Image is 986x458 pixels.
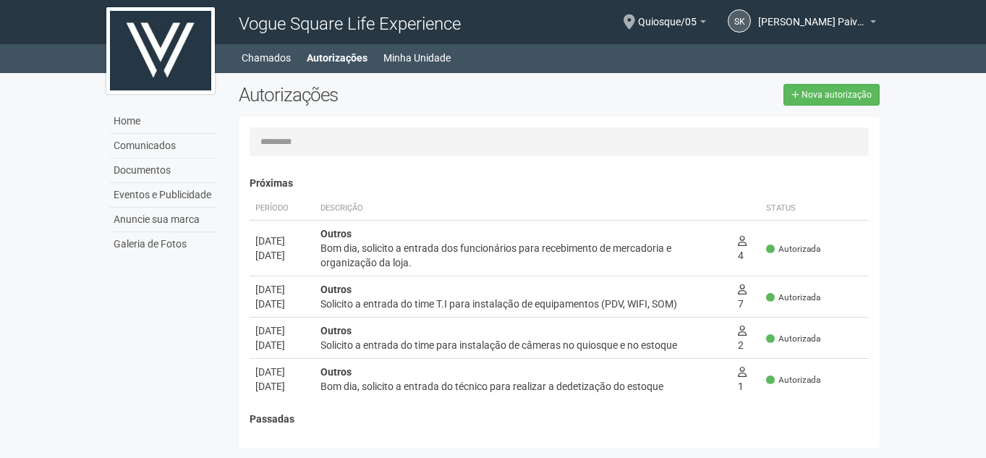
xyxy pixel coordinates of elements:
[315,197,732,221] th: Descrição
[758,18,876,30] a: [PERSON_NAME] Paiva dos Santos
[320,297,726,311] div: Solicito a entrada do time T.I para instalação de equipamentos (PDV, WIFI, SOM)
[255,338,309,352] div: [DATE]
[766,292,820,304] span: Autorizada
[802,90,872,100] span: Nova autorização
[110,183,217,208] a: Eventos e Publicidade
[239,14,461,34] span: Vogue Square Life Experience
[320,241,726,270] div: Bom dia, solicito a entrada dos funcionários para recebimento de mercadoria e organização da loja.
[255,379,309,394] div: [DATE]
[738,235,747,261] span: 4
[250,197,315,221] th: Período
[110,109,217,134] a: Home
[738,325,747,351] span: 2
[307,48,367,68] a: Autorizações
[320,338,726,352] div: Solicito a entrada do time para instalação de câmeras no quiosque e no estoque
[255,297,309,311] div: [DATE]
[255,248,309,263] div: [DATE]
[760,432,869,456] th: Status
[320,284,352,295] strong: Outros
[638,18,706,30] a: Quiosque/05
[638,2,697,27] span: Quiosque/05
[766,243,820,255] span: Autorizada
[320,228,352,239] strong: Outros
[250,414,870,425] h4: Passadas
[766,333,820,345] span: Autorizada
[255,282,309,297] div: [DATE]
[738,366,747,392] span: 1
[255,234,309,248] div: [DATE]
[315,432,761,456] th: Descrição
[728,9,751,33] a: SK
[766,374,820,386] span: Autorizada
[250,178,870,189] h4: Próximas
[255,323,309,338] div: [DATE]
[783,84,880,106] a: Nova autorização
[383,48,451,68] a: Minha Unidade
[320,379,726,394] div: Bom dia, solicito a entrada do técnico para realizar a dedetização do estoque
[738,284,747,310] span: 7
[110,208,217,232] a: Anuncie sua marca
[320,366,352,378] strong: Outros
[250,432,315,456] th: Data
[760,197,869,221] th: Status
[758,2,867,27] span: Sabrina Kelly Paiva dos Santos
[110,134,217,158] a: Comunicados
[320,325,352,336] strong: Outros
[239,84,548,106] h2: Autorizações
[110,158,217,183] a: Documentos
[242,48,291,68] a: Chamados
[110,232,217,256] a: Galeria de Fotos
[106,7,215,94] img: logo.jpg
[255,365,309,379] div: [DATE]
